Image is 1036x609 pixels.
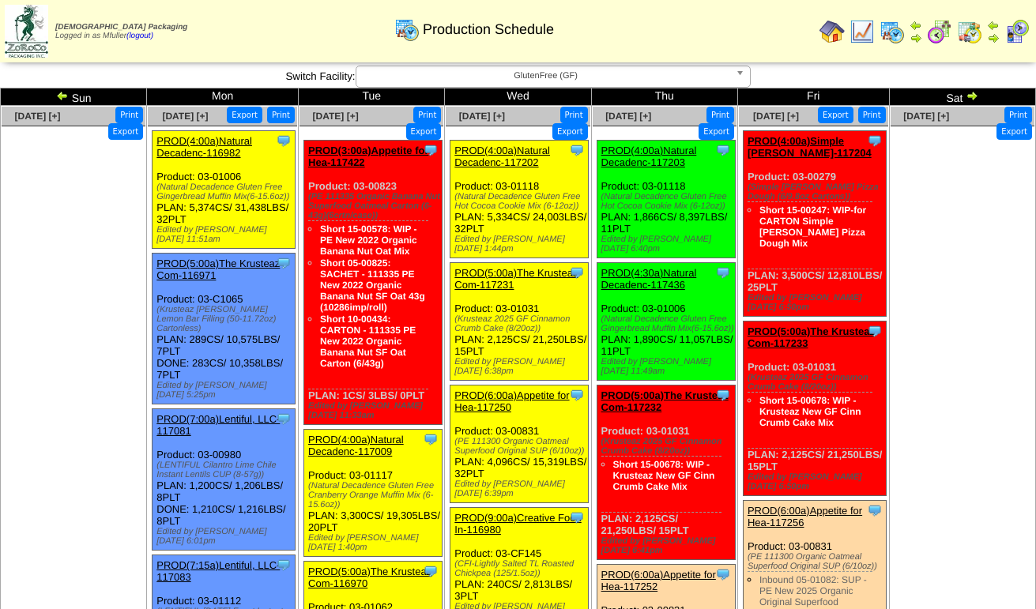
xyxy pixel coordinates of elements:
[308,481,442,509] div: (Natural Decadence Gluten Free Cranberry Orange Muffin Mix (6-15.6oz))
[858,107,886,123] button: Print
[276,411,292,427] img: Tooltip
[966,89,978,102] img: arrowright.gif
[715,265,731,280] img: Tooltip
[903,111,949,122] a: [DATE] [+]
[699,123,734,140] button: Export
[304,430,443,557] div: Product: 03-01117 PLAN: 3,300CS / 19,305LBS / 20PLT
[413,107,441,123] button: Print
[450,263,589,381] div: Product: 03-01031 PLAN: 2,125CS / 21,250LBS / 15PLT
[748,472,886,491] div: Edited by [PERSON_NAME] [DATE] 6:50pm
[156,559,280,583] a: PROD(7:15a)Lentiful, LLC-117083
[706,107,734,123] button: Print
[737,88,889,106] td: Fri
[423,563,439,579] img: Tooltip
[153,254,296,404] div: Product: 03-C1065 PLAN: 289CS / 10,575LBS / 7PLT DONE: 283CS / 10,358LBS / 7PLT
[15,111,61,122] a: [DATE] [+]
[889,88,1035,106] td: Sat
[560,107,588,123] button: Print
[320,258,425,313] a: Short 05-00825: SACHET - 111335 PE New 2022 Organic Banana Nut SF Oat 43g (10286imp/roll)
[569,265,585,280] img: Tooltip
[445,88,591,106] td: Wed
[304,141,443,425] div: Product: 03-00823 PLAN: 1CS / 3LBS / 0PLT
[308,401,442,420] div: Edited by [PERSON_NAME] [DATE] 11:33am
[454,235,588,254] div: Edited by [PERSON_NAME] [DATE] 1:44pm
[162,111,208,122] span: [DATE] [+]
[454,479,588,498] div: Edited by [PERSON_NAME] [DATE] 6:39pm
[753,111,799,122] a: [DATE] [+]
[454,192,588,211] div: (Natural Decadence Gluten Free Hot Cocoa Cookie Mix (6-12oz))
[459,111,505,122] a: [DATE] [+]
[601,235,735,254] div: Edited by [PERSON_NAME] [DATE] 6:40pm
[748,552,886,571] div: (PE 111300 Organic Oatmeal Superfood Original SUP (6/10oz))
[748,182,886,201] div: (Simple [PERSON_NAME] Pizza Dough (6/9.8oz Cartons))
[601,314,735,333] div: (Natural Decadence Gluten Free Gingerbread Muffin Mix(6-15.6oz))
[320,224,417,257] a: Short 15-00578: WIP - PE New 2022 Organic Banana Nut Oat Mix
[454,389,569,413] a: PROD(6:00a)Appetite for Hea-117250
[867,323,883,339] img: Tooltip
[743,131,886,317] div: Product: 03-00279 PLAN: 3,500CS / 12,810LBS / 25PLT
[601,267,697,291] a: PROD(4:30a)Natural Decadenc-117436
[880,19,905,44] img: calendarprod.gif
[987,19,1000,32] img: arrowleft.gif
[267,107,295,123] button: Print
[276,133,292,148] img: Tooltip
[759,395,861,428] a: Short 15-00678: WIP - Krusteaz New GF Cinn Crumb Cake Mix
[601,145,697,168] a: PROD(4:00a)Natural Decadenc-117203
[156,182,295,201] div: (Natural Decadence Gluten Free Gingerbread Muffin Mix(6-15.6oz))
[597,385,735,560] div: Product: 03-01031 PLAN: 2,125CS / 21,250LBS / 15PLT
[569,142,585,158] img: Tooltip
[156,413,280,437] a: PROD(7:00a)Lentiful, LLC-117081
[601,437,735,456] div: (Krusteaz 2025 GF Cinnamon Crumb Cake (8/20oz))
[748,325,875,349] a: PROD(5:00a)The Krusteaz Com-117233
[406,123,442,140] button: Export
[320,314,416,369] a: Short 10-00434: CARTON - 111335 PE New 2022 Organic Banana Nut SF Oat Carton (6/43g)
[591,88,737,106] td: Thu
[1,88,147,106] td: Sun
[454,437,588,456] div: (PE 111300 Organic Oatmeal Superfood Original SUP (6/10oz))
[308,192,442,220] div: (PE 111335 Organic Banana Nut Superfood Oatmeal Carton (6-43g)(6crtn/case))
[156,461,295,479] div: (LENTIFUL Cilantro Lime Chile Instant Lentils CUP (8-57g))
[454,314,588,333] div: (Krusteaz 2025 GF Cinnamon Crumb Cake (8/20oz))
[313,111,359,122] span: [DATE] [+]
[601,192,735,211] div: (Natural Decadence Gluten Free Hot Cocoa Cookie Mix (6-12oz))
[454,357,588,376] div: Edited by [PERSON_NAME] [DATE] 6:38pm
[1004,19,1030,44] img: calendarcustomer.gif
[454,267,578,291] a: PROD(5:00a)The Krusteaz Com-117231
[115,107,143,123] button: Print
[299,88,445,106] td: Tue
[156,381,295,400] div: Edited by [PERSON_NAME] [DATE] 5:25pm
[715,387,731,403] img: Tooltip
[867,502,883,518] img: Tooltip
[743,321,886,496] div: Product: 03-01031 PLAN: 2,125CS / 21,250LBS / 15PLT
[147,88,299,106] td: Mon
[227,107,262,123] button: Export
[450,141,589,258] div: Product: 03-01118 PLAN: 5,334CS / 24,003LBS / 32PLT
[454,512,581,536] a: PROD(9:00a)Creative Food In-116980
[308,566,431,589] a: PROD(5:00a)The Krusteaz Com-116970
[927,19,952,44] img: calendarblend.gif
[423,21,554,38] span: Production Schedule
[987,32,1000,44] img: arrowright.gif
[454,145,550,168] a: PROD(4:00a)Natural Decadenc-117202
[394,17,420,42] img: calendarprod.gif
[819,19,845,44] img: home.gif
[605,111,651,122] a: [DATE] [+]
[276,255,292,271] img: Tooltip
[748,505,862,528] a: PROD(6:00a)Appetite for Hea-117256
[601,389,729,413] a: PROD(5:00a)The Krusteaz Com-117232
[957,19,982,44] img: calendarinout.gif
[569,509,585,525] img: Tooltip
[363,66,729,85] span: GlutenFree (GF)
[552,123,588,140] button: Export
[55,23,187,40] span: Logged in as Mfuller
[850,19,875,44] img: line_graph.gif
[450,385,589,503] div: Product: 03-00831 PLAN: 4,096CS / 15,319LBS / 32PLT
[601,357,735,376] div: Edited by [PERSON_NAME] [DATE] 11:49am
[126,32,153,40] a: (logout)
[156,527,295,546] div: Edited by [PERSON_NAME] [DATE] 6:01pm
[601,536,735,555] div: Edited by [PERSON_NAME] [DATE] 6:41pm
